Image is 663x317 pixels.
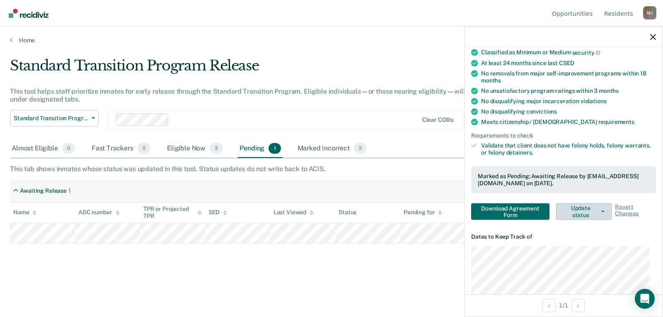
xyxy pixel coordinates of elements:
[68,187,71,194] div: 1
[10,140,77,158] div: Almost Eligible
[13,209,36,216] div: Name
[559,59,574,66] span: CSED
[598,118,634,125] span: requirements
[238,140,282,158] div: Pending
[210,143,223,154] span: 3
[62,143,75,154] span: 0
[571,299,585,312] button: Next Opportunity
[471,203,549,220] button: Download Agreement Form
[643,6,656,19] button: Profile dropdown button
[481,108,656,115] div: No disqualifying
[296,140,369,158] div: Marked Incorrect
[273,209,314,216] div: Last Viewed
[481,49,656,56] div: Classified as Minimum or Medium
[526,108,557,114] span: convictions
[10,87,507,103] div: This tool helps staff prioritize inmates for early release through the Standard Transition Progra...
[481,97,656,104] div: No disqualifying major incarceration
[339,209,356,216] div: Status
[471,233,656,240] dt: Dates to Keep Track of
[481,87,656,94] div: No unsatisfactory program ratings within 3
[404,209,442,216] div: Pending for
[506,149,533,156] span: detainers.
[572,49,601,56] span: security
[481,118,656,125] div: Meets citizenship / [DEMOGRAPHIC_DATA]
[354,143,367,154] span: 2
[542,299,556,312] button: Previous Opportunity
[138,143,150,154] span: 0
[465,294,663,316] div: 1 / 1
[208,209,227,216] div: SED
[478,172,649,186] div: Marked as Pending: Awaiting Release by [EMAIL_ADDRESS][DOMAIN_NAME] on [DATE].
[10,57,507,81] div: Standard Transition Program Release
[9,9,48,18] img: Recidiviz
[20,187,67,194] div: Awaiting Release
[471,203,553,220] a: Navigate to form link
[643,6,656,19] div: M J
[78,209,120,216] div: ADC number
[422,116,454,123] div: Clear COIIIs
[143,206,202,220] div: TPR or Projected TPR
[556,203,612,220] button: Update status
[14,115,88,122] span: Standard Transition Program Release
[481,142,656,156] div: Validate that client does not have felony holds, felony warrants, or felony
[581,97,607,104] span: violations
[269,143,281,154] span: 1
[10,165,653,173] div: This tab shows inmates whose status was updated in this tool. Status updates do not write back to...
[471,132,656,139] div: Requirements to check
[635,289,655,309] div: Open Intercom Messenger
[481,59,656,66] div: At least 24 months since last
[481,70,656,84] div: No removals from major self-improvement programs within 18
[10,36,653,44] a: Home
[90,140,152,158] div: Fast Trackers
[481,77,501,83] span: months
[615,203,656,220] span: Revert Changes
[165,140,225,158] div: Eligible Now
[599,87,619,94] span: months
